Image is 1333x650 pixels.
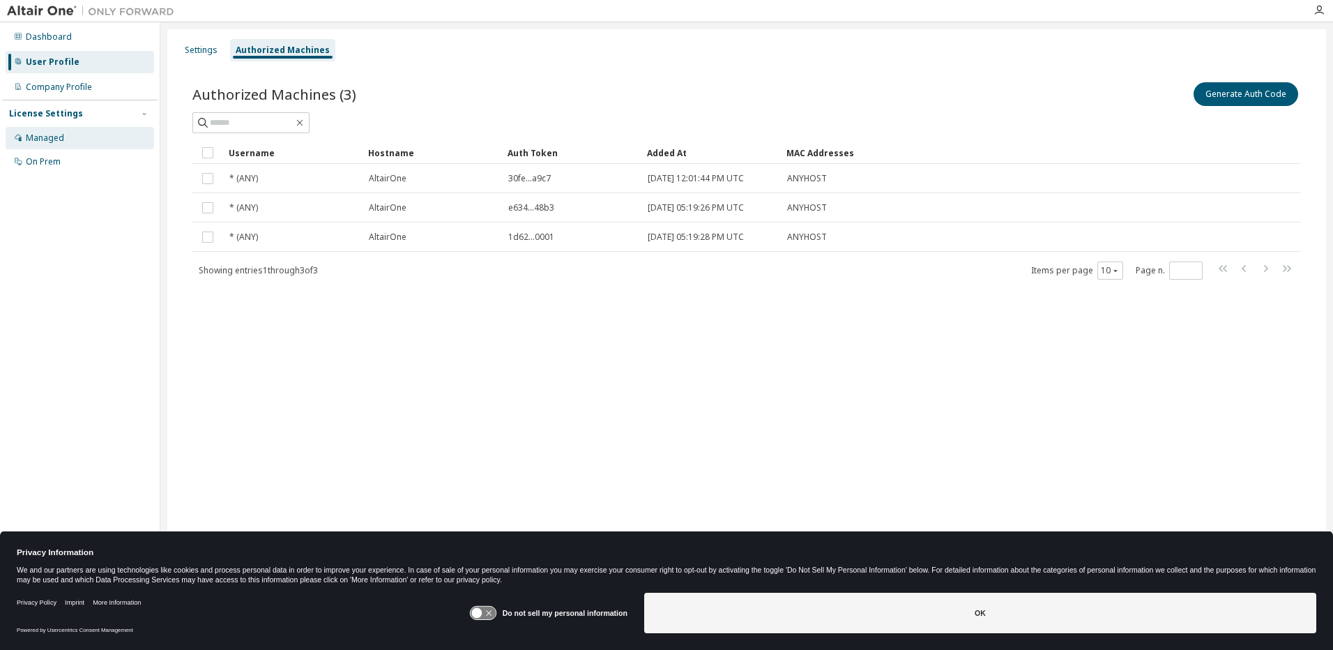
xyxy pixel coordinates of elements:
span: AltairOne [369,202,406,213]
span: AltairOne [369,173,406,184]
span: Showing entries 1 through 3 of 3 [199,264,318,276]
span: [DATE] 05:19:28 PM UTC [648,232,744,243]
div: On Prem [26,156,61,167]
span: Items per page [1031,262,1123,280]
span: * (ANY) [229,173,258,184]
div: Settings [185,45,218,56]
div: Dashboard [26,31,72,43]
div: MAC Addresses [786,142,1155,164]
div: Username [229,142,357,164]
span: 30fe...a9c7 [508,173,551,184]
div: Hostname [368,142,496,164]
img: Altair One [7,4,181,18]
span: Authorized Machines (3) [192,84,356,104]
div: Company Profile [26,82,92,93]
div: Managed [26,133,64,144]
span: * (ANY) [229,232,258,243]
div: User Profile [26,56,79,68]
div: License Settings [9,108,83,119]
button: 10 [1101,265,1120,276]
span: ANYHOST [787,232,827,243]
span: * (ANY) [229,202,258,213]
span: e634...48b3 [508,202,554,213]
div: Added At [647,142,775,164]
span: [DATE] 12:01:44 PM UTC [648,173,744,184]
span: AltairOne [369,232,406,243]
span: Page n. [1136,262,1203,280]
div: Auth Token [508,142,636,164]
span: ANYHOST [787,173,827,184]
span: [DATE] 05:19:26 PM UTC [648,202,744,213]
div: Authorized Machines [236,45,330,56]
span: 1d62...0001 [508,232,554,243]
span: ANYHOST [787,202,827,213]
button: Generate Auth Code [1194,82,1298,106]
